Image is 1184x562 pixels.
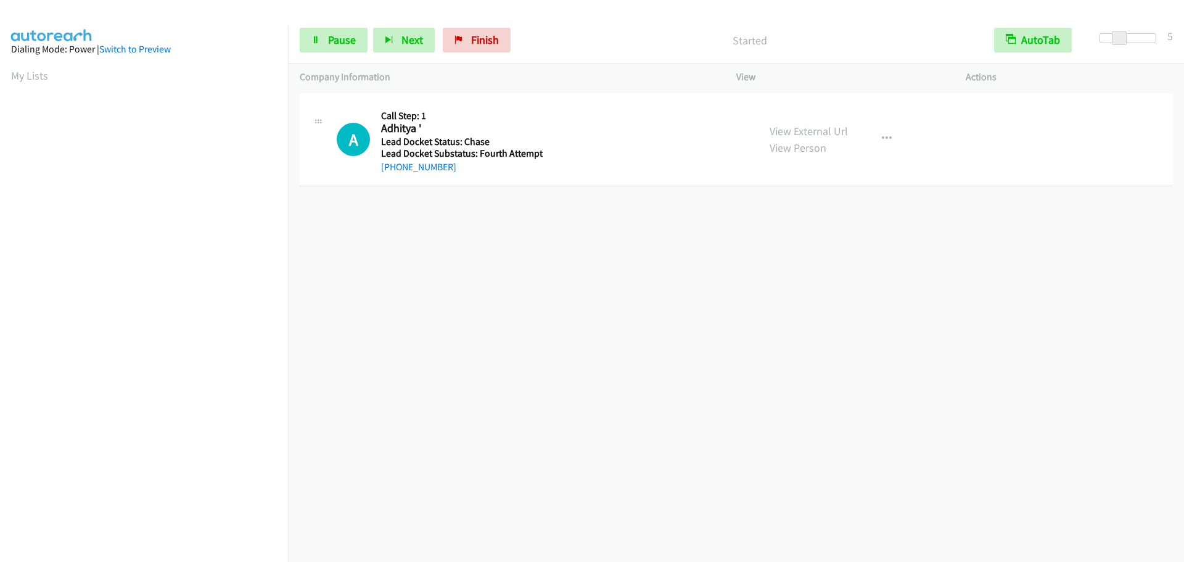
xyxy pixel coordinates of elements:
[527,32,972,49] p: Started
[381,161,456,173] a: [PHONE_NUMBER]
[443,28,511,52] a: Finish
[11,68,48,83] a: My Lists
[994,28,1072,52] button: AutoTab
[1167,28,1173,44] div: 5
[99,43,171,55] a: Switch to Preview
[471,33,499,47] span: Finish
[770,124,848,138] a: View External Url
[770,141,826,155] a: View Person
[381,136,543,148] h5: Lead Docket Status: Chase
[381,122,539,136] h2: Adhitya '
[11,42,277,57] div: Dialing Mode: Power |
[401,33,423,47] span: Next
[337,123,370,156] div: The call is yet to be attempted
[381,147,543,160] h5: Lead Docket Substatus: Fourth Attempt
[1148,232,1184,330] iframe: Resource Center
[373,28,435,52] button: Next
[300,70,714,85] p: Company Information
[328,33,356,47] span: Pause
[736,70,943,85] p: View
[337,123,370,156] h1: A
[381,110,543,122] h5: Call Step: 1
[966,70,1173,85] p: Actions
[300,28,368,52] a: Pause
